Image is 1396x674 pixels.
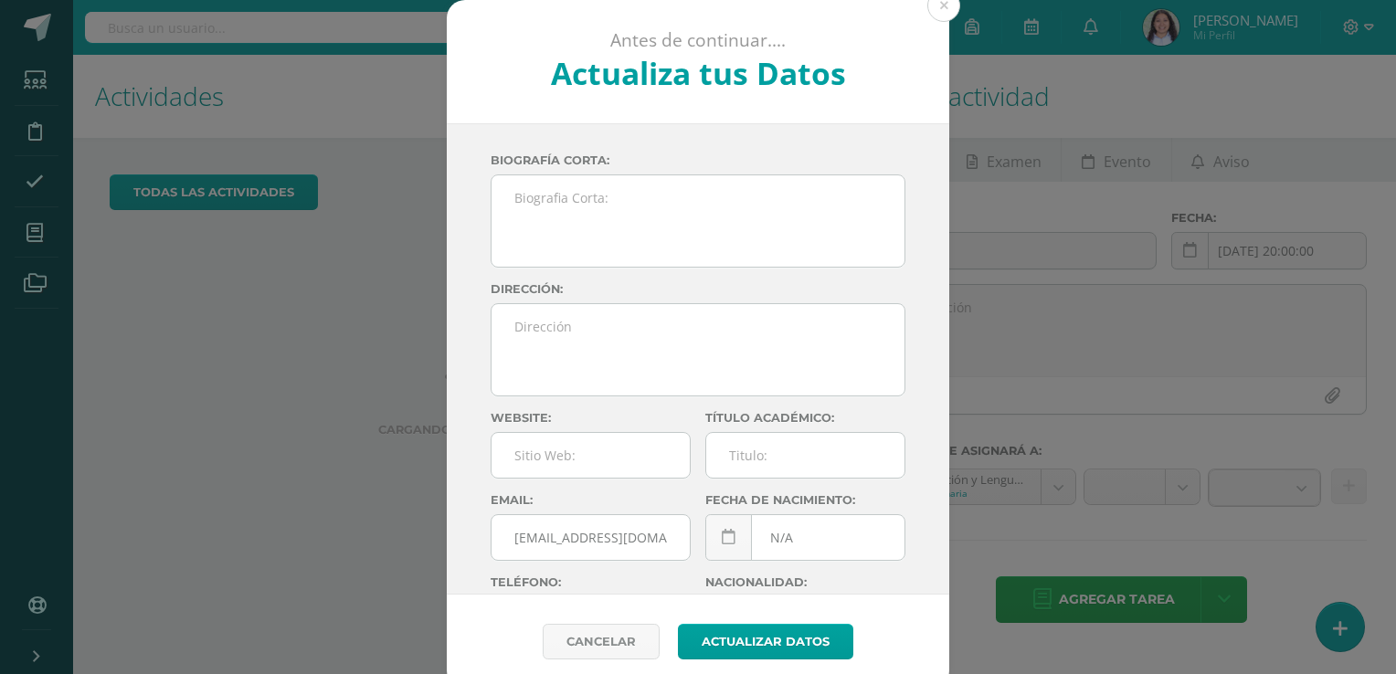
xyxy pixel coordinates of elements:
[496,29,901,52] p: Antes de continuar....
[678,624,853,659] button: Actualizar datos
[491,575,691,589] label: Teléfono:
[492,433,690,478] input: Sitio Web:
[705,411,905,425] label: Título académico:
[491,493,691,507] label: Email:
[543,624,660,659] a: Cancelar
[496,52,901,94] h2: Actualiza tus Datos
[491,153,905,167] label: Biografía corta:
[491,411,691,425] label: Website:
[705,493,905,507] label: Fecha de nacimiento:
[706,515,904,560] input: Fecha de Nacimiento:
[706,433,904,478] input: Titulo:
[492,515,690,560] input: Correo Electronico:
[705,575,905,589] label: Nacionalidad:
[491,282,905,296] label: Dirección:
